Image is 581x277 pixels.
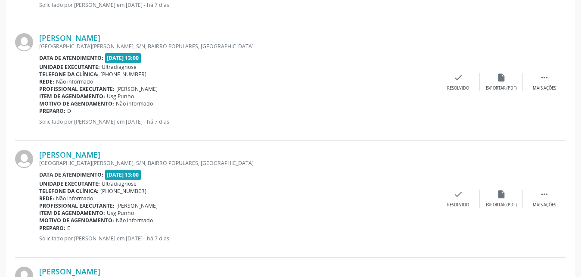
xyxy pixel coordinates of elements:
a: [PERSON_NAME] [39,33,100,43]
b: Data de atendimento: [39,171,103,178]
span: Ultradiagnose [102,63,137,71]
div: Resolvido [447,85,469,91]
span: [DATE] 13:00 [105,53,141,63]
b: Motivo de agendamento: [39,100,114,107]
b: Rede: [39,195,54,202]
b: Unidade executante: [39,180,100,187]
div: Exportar (PDF) [486,85,517,91]
i: insert_drive_file [497,73,506,82]
b: Profissional executante: [39,202,115,209]
span: [PERSON_NAME] [116,202,158,209]
div: Exportar (PDF) [486,202,517,208]
span: Ultradiagnose [102,180,137,187]
img: img [15,33,33,51]
a: [PERSON_NAME] [39,267,100,276]
b: Preparo: [39,107,65,115]
div: Mais ações [533,85,556,91]
span: [DATE] 13:00 [105,170,141,180]
span: E [67,224,70,232]
i: check [454,73,463,82]
span: D [67,107,71,115]
b: Profissional executante: [39,85,115,93]
span: Não informado [116,217,153,224]
b: Telefone da clínica: [39,71,99,78]
b: Rede: [39,78,54,85]
i: insert_drive_file [497,190,506,199]
i:  [540,73,549,82]
p: Solicitado por [PERSON_NAME] em [DATE] - há 7 dias [39,1,437,9]
span: Usg Punho [107,209,134,217]
p: Solicitado por [PERSON_NAME] em [DATE] - há 7 dias [39,118,437,125]
img: img [15,150,33,168]
span: [PERSON_NAME] [116,85,158,93]
b: Motivo de agendamento: [39,217,114,224]
div: Mais ações [533,202,556,208]
span: [PHONE_NUMBER] [100,71,146,78]
b: Data de atendimento: [39,54,103,62]
span: Usg Punho [107,93,134,100]
b: Unidade executante: [39,63,100,71]
b: Preparo: [39,224,65,232]
div: Resolvido [447,202,469,208]
span: Não informado [116,100,153,107]
i:  [540,190,549,199]
i: check [454,190,463,199]
div: [GEOGRAPHIC_DATA][PERSON_NAME], S/N, BAIRRO POPULARES, [GEOGRAPHIC_DATA] [39,159,437,167]
div: [GEOGRAPHIC_DATA][PERSON_NAME], S/N, BAIRRO POPULARES, [GEOGRAPHIC_DATA] [39,43,437,50]
a: [PERSON_NAME] [39,150,100,159]
p: Solicitado por [PERSON_NAME] em [DATE] - há 7 dias [39,235,437,242]
span: Não informado [56,78,93,85]
b: Item de agendamento: [39,93,105,100]
b: Item de agendamento: [39,209,105,217]
b: Telefone da clínica: [39,187,99,195]
span: [PHONE_NUMBER] [100,187,146,195]
span: Não informado [56,195,93,202]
